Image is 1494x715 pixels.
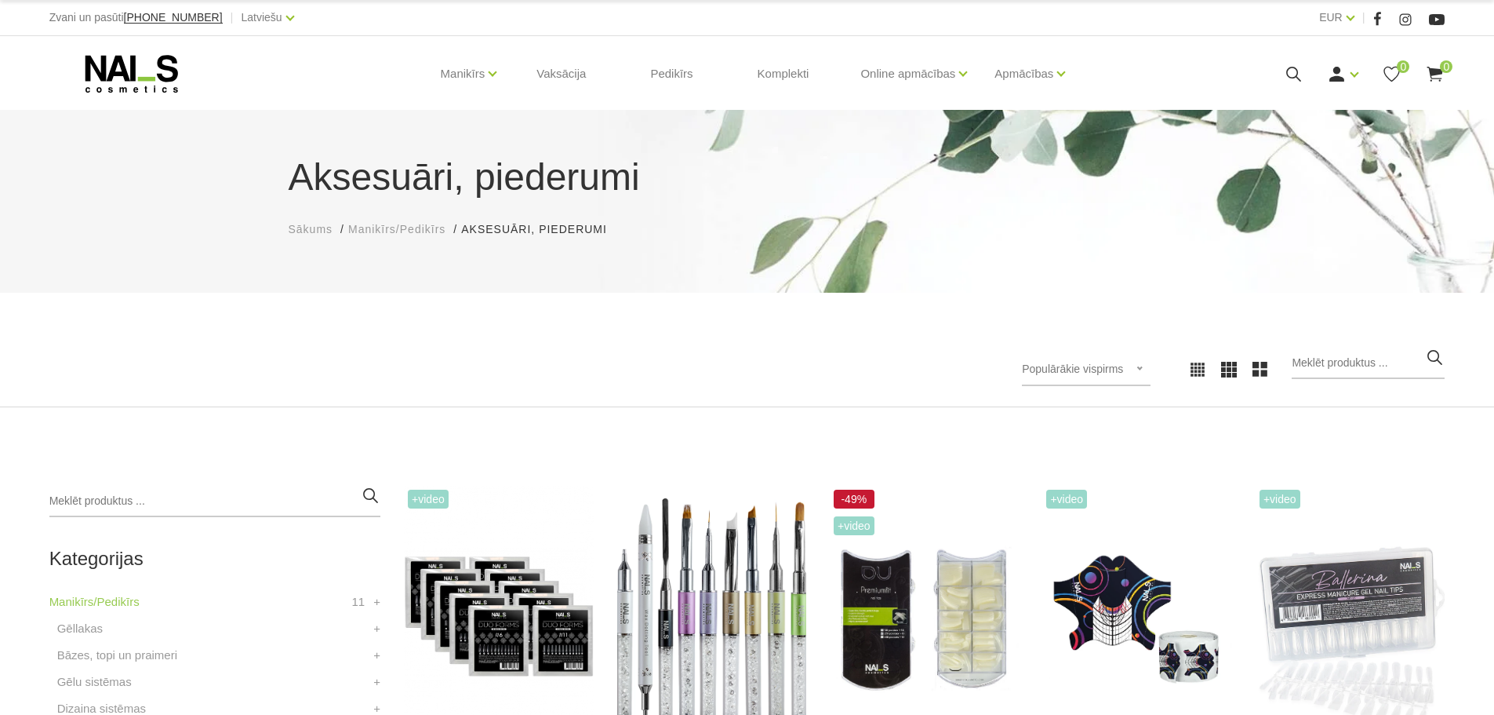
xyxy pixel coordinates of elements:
[1022,363,1123,375] span: Populārākie vispirms
[1440,60,1452,73] span: 0
[373,593,380,611] a: +
[49,486,380,517] input: Meklēt produktus ...
[994,42,1053,105] a: Apmācības
[348,223,445,235] span: Manikīrs/Pedikīrs
[745,36,822,111] a: Komplekti
[1362,8,1365,27] span: |
[57,619,103,638] a: Gēllakas
[373,619,380,638] a: +
[524,36,598,111] a: Vaksācija
[373,673,380,691] a: +
[1425,64,1445,84] a: 0
[57,673,132,691] a: Gēlu sistēmas
[834,516,874,535] span: +Video
[351,593,365,611] span: 11
[1292,348,1445,379] input: Meklēt produktus ...
[834,490,874,509] span: -49%
[289,223,333,235] span: Sākums
[289,149,1206,206] h1: Aksesuāri, piederumi
[1319,8,1343,27] a: EUR
[1046,490,1087,509] span: +Video
[860,42,955,105] a: Online apmācības
[124,11,223,24] span: [PHONE_NUMBER]
[1382,64,1401,84] a: 0
[1397,60,1409,73] span: 0
[441,42,485,105] a: Manikīrs
[57,646,177,665] a: Bāzes, topi un praimeri
[1260,490,1300,509] span: +Video
[638,36,705,111] a: Pedikīrs
[408,490,449,509] span: +Video
[348,221,445,238] a: Manikīrs/Pedikīrs
[49,8,223,27] div: Zvani un pasūti
[373,646,380,665] a: +
[49,593,140,611] a: Manikīrs/Pedikīrs
[124,12,223,24] a: [PHONE_NUMBER]
[242,8,282,27] a: Latviešu
[461,221,623,238] li: Aksesuāri, piederumi
[289,221,333,238] a: Sākums
[49,549,380,569] h2: Kategorijas
[231,8,234,27] span: |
